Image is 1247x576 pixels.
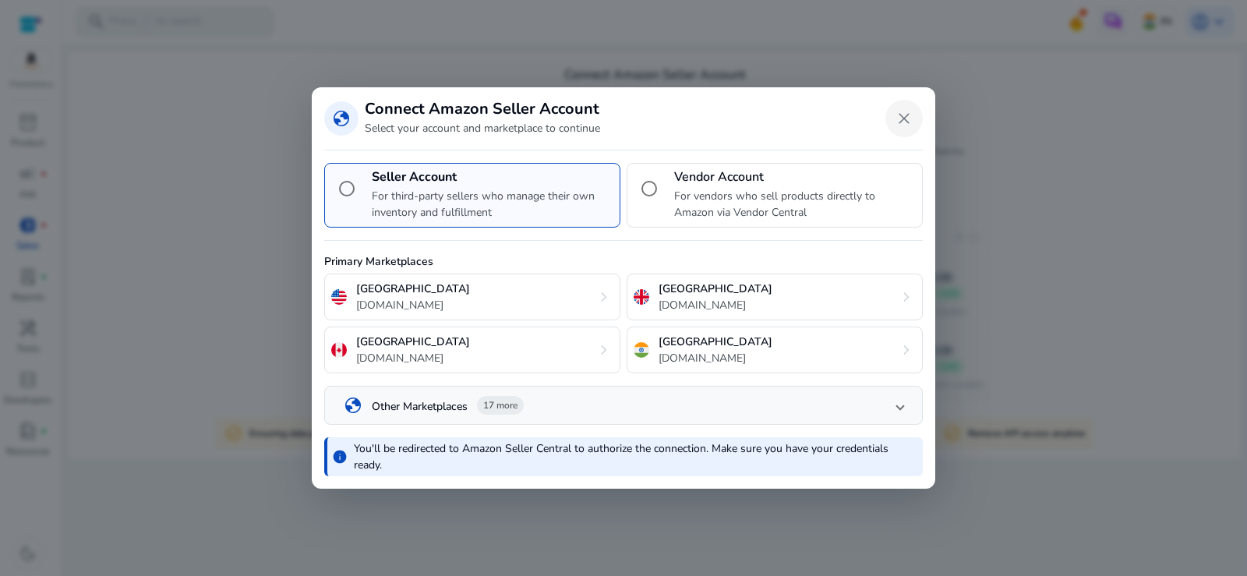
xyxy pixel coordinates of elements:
p: [DOMAIN_NAME] [356,297,470,313]
button: Close dialog [885,100,923,137]
span: globe [332,109,351,128]
p: For third-party sellers who manage their own inventory and fulfillment [372,188,613,221]
p: Select your account and marketplace to continue [365,120,600,136]
h4: Seller Account [372,170,613,185]
p: Primary Marketplaces [324,253,923,270]
p: [DOMAIN_NAME] [659,350,772,366]
span: globe [344,396,362,415]
p: Other Marketplaces [372,398,468,415]
span: chevron_right [897,341,916,359]
p: For vendors who sell products directly to Amazon via Vendor Central [674,188,916,221]
p: [GEOGRAPHIC_DATA] [356,334,470,350]
img: uk.svg [634,289,649,305]
img: ca.svg [331,342,347,358]
p: You'll be redirected to Amazon Seller Central to authorize the connection. Make sure you have you... [354,440,913,473]
span: info [332,449,348,465]
p: [DOMAIN_NAME] [659,297,772,313]
span: chevron_right [595,288,613,306]
span: chevron_right [897,288,916,306]
p: [GEOGRAPHIC_DATA] [659,281,772,297]
img: us.svg [331,289,347,305]
h3: Connect Amazon Seller Account [365,100,600,118]
img: in.svg [634,342,649,358]
h4: Vendor Account [674,170,916,185]
p: [DOMAIN_NAME] [356,350,470,366]
p: [GEOGRAPHIC_DATA] [356,281,470,297]
p: [GEOGRAPHIC_DATA] [659,334,772,350]
mat-expansion-panel-header: globeOther Marketplaces17 more [325,387,922,424]
span: chevron_right [595,341,613,359]
span: 17 more [483,399,518,412]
